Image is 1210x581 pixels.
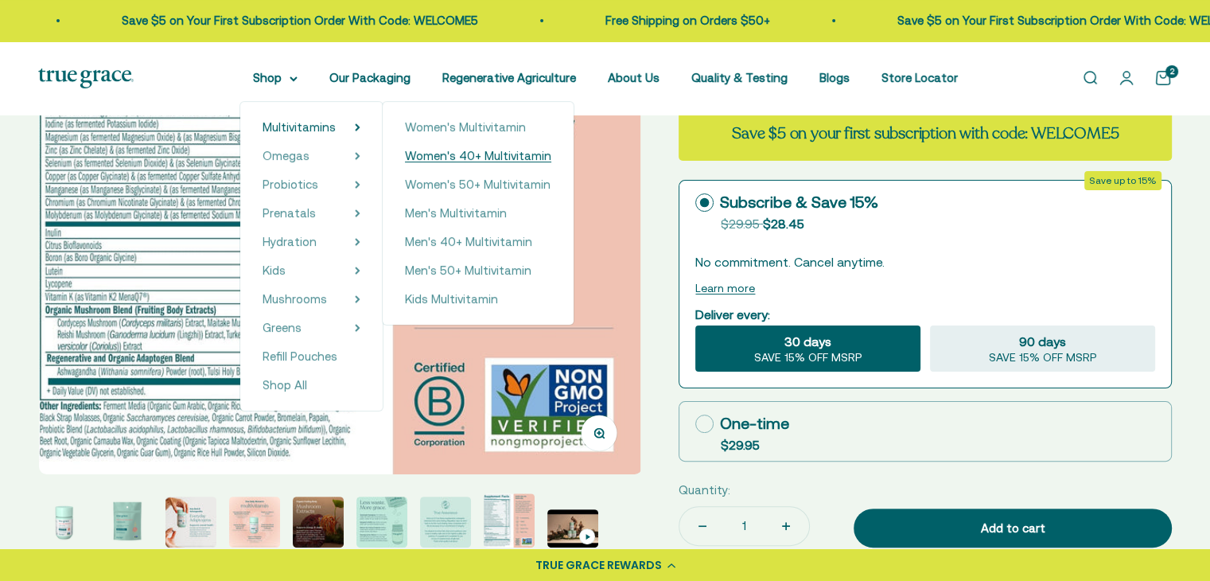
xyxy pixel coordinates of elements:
summary: Kids [263,261,360,280]
a: Hydration [263,232,317,252]
summary: Omegas [263,146,360,166]
a: Free Shipping on Orders $50+ [597,14,761,27]
summary: Probiotics [263,175,360,194]
a: Refill Pouches [263,347,360,366]
summary: Shop [253,68,298,88]
a: Men's 40+ Multivitamin [405,232,551,252]
button: Go to item 1 [38,497,89,552]
a: Kids Multivitamin [405,290,551,309]
a: Store Locator [881,71,958,84]
button: Go to item 5 [293,497,344,552]
img: We select ingredients that play a concrete role in true health, and we include them at effective ... [38,497,89,548]
summary: Multivitamins [263,118,360,137]
span: Prenatals [263,206,316,220]
a: Greens [263,318,302,337]
span: Kids Multivitamin [405,292,498,306]
a: Multivitamins [263,118,336,137]
span: Women's 50+ Multivitamin [405,177,551,191]
span: Multivitamins [263,120,336,134]
a: Mushrooms [263,290,327,309]
a: Blogs [819,71,850,84]
div: TRUE GRACE REWARDS [535,557,662,574]
a: About Us [608,71,659,84]
a: Our Packaging [329,71,410,84]
summary: Hydration [263,232,360,252]
img: One Daily Women's Multivitamin [484,493,535,548]
a: Men's Multivitamin [405,204,551,223]
a: Kids [263,261,286,280]
span: Greens [263,321,302,334]
a: Women's 40+ Multivitamin [405,146,551,166]
a: Shop All [263,376,360,395]
summary: Mushrooms [263,290,360,309]
a: Omegas [263,146,309,166]
img: We select ingredients that play a concrete role in true health, and we include them at effective ... [102,497,153,548]
strong: Save $5 on your first subscription with code: WELCOME5 [732,123,1119,144]
span: Hydration [263,235,317,248]
button: Go to item 2 [102,497,153,552]
p: Save $5 on Your First Subscription Order With Code: WELCOME5 [113,11,469,30]
img: One Daily Women's Multivitamin [420,497,471,548]
div: Add to cart [885,519,1140,538]
a: Women's Multivitamin [405,118,551,137]
span: Shop All [263,378,307,392]
span: Refill Pouches [263,349,337,363]
span: Women's 40+ Multivitamin [405,149,551,162]
summary: Prenatals [263,204,360,223]
button: Go to item 3 [165,497,216,552]
a: Quality & Testing [691,71,788,84]
button: Go to item 8 [484,493,535,552]
span: Women's Multivitamin [405,120,526,134]
span: Mushrooms [263,292,327,306]
button: Decrease quantity [679,507,726,545]
button: Increase quantity [763,507,809,545]
button: Go to item 9 [547,509,598,552]
a: Regenerative Agriculture [442,71,576,84]
span: Men's 50+ Multivitamin [405,263,531,277]
button: Go to item 6 [356,497,407,552]
label: Quantity: [679,481,730,500]
span: Probiotics [263,177,318,191]
a: Prenatals [263,204,316,223]
a: Men's 50+ Multivitamin [405,261,551,280]
img: One Daily Women's Multivitamin [293,497,344,548]
img: One Daily Women's Multivitamin [356,497,407,548]
a: Women's 50+ Multivitamin [405,175,551,194]
span: Men's Multivitamin [405,206,507,220]
img: One Daily Women's Multivitamin [229,497,280,548]
button: Add to cart [854,509,1172,548]
span: Kids [263,263,286,277]
a: Probiotics [263,175,318,194]
cart-count: 2 [1165,65,1178,78]
summary: Greens [263,318,360,337]
button: Go to item 7 [420,497,471,552]
button: Go to item 4 [229,497,280,552]
span: Men's 40+ Multivitamin [405,235,532,248]
span: Omegas [263,149,309,162]
img: One Daily Women's Multivitamin [165,497,216,548]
